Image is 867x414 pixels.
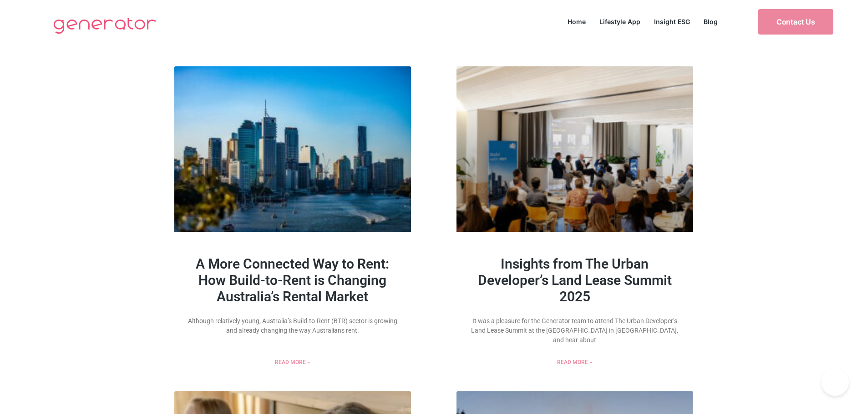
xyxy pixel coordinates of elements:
[478,256,672,304] a: Insights from The Urban Developer’s Land Lease Summit 2025
[275,358,310,366] a: Read more about A More Connected Way to Rent: How Build-to-Rent is Changing Australia’s Rental Ma...
[821,369,849,396] iframe: Toggle Customer Support
[647,15,697,28] a: Insight ESG
[470,316,679,345] p: It was a pleasure for the Generator team to attend The Urban Developer’s Land Lease Summit at the...
[758,9,833,35] a: Contact Us
[557,358,592,366] a: Read more about Insights from The Urban Developer’s Land Lease Summit 2025
[561,15,593,28] a: Home
[188,316,397,335] p: Although relatively young, Australia’s Build-to-Rent (BTR) sector is growing and already changing...
[196,256,389,304] a: A More Connected Way to Rent: How Build-to-Rent is Changing Australia’s Rental Market
[593,15,647,28] a: Lifestyle App
[776,18,815,25] span: Contact Us
[697,15,725,28] a: Blog
[561,15,725,28] nav: Menu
